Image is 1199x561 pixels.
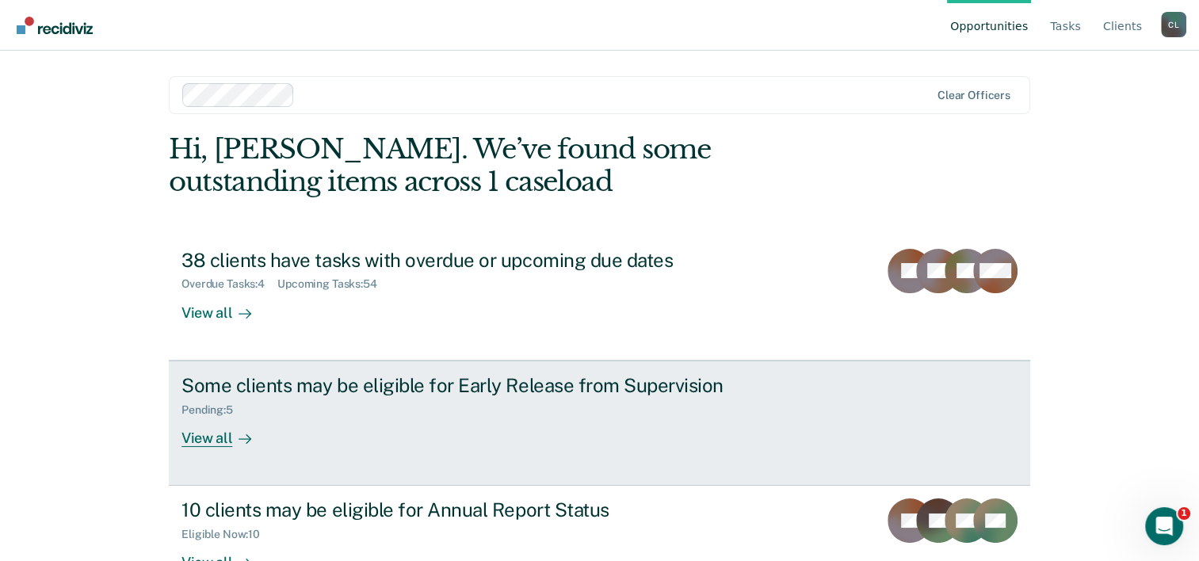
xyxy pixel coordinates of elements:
div: Hi, [PERSON_NAME]. We’ve found some outstanding items across 1 caseload [169,133,857,198]
a: 38 clients have tasks with overdue or upcoming due datesOverdue Tasks:4Upcoming Tasks:54View all [169,236,1030,361]
div: 38 clients have tasks with overdue or upcoming due dates [181,249,738,272]
button: Profile dropdown button [1161,12,1186,37]
a: Some clients may be eligible for Early Release from SupervisionPending:5View all [169,361,1030,486]
iframe: Intercom live chat [1145,507,1183,545]
div: View all [181,291,270,322]
div: Clear officers [937,89,1010,102]
div: Upcoming Tasks : 54 [277,277,390,291]
div: View all [181,416,270,447]
div: C L [1161,12,1186,37]
div: 10 clients may be eligible for Annual Report Status [181,498,738,521]
div: Eligible Now : 10 [181,528,273,541]
div: Some clients may be eligible for Early Release from Supervision [181,374,738,397]
span: 1 [1178,507,1190,520]
div: Pending : 5 [181,403,246,417]
div: Overdue Tasks : 4 [181,277,277,291]
img: Recidiviz [17,17,93,34]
